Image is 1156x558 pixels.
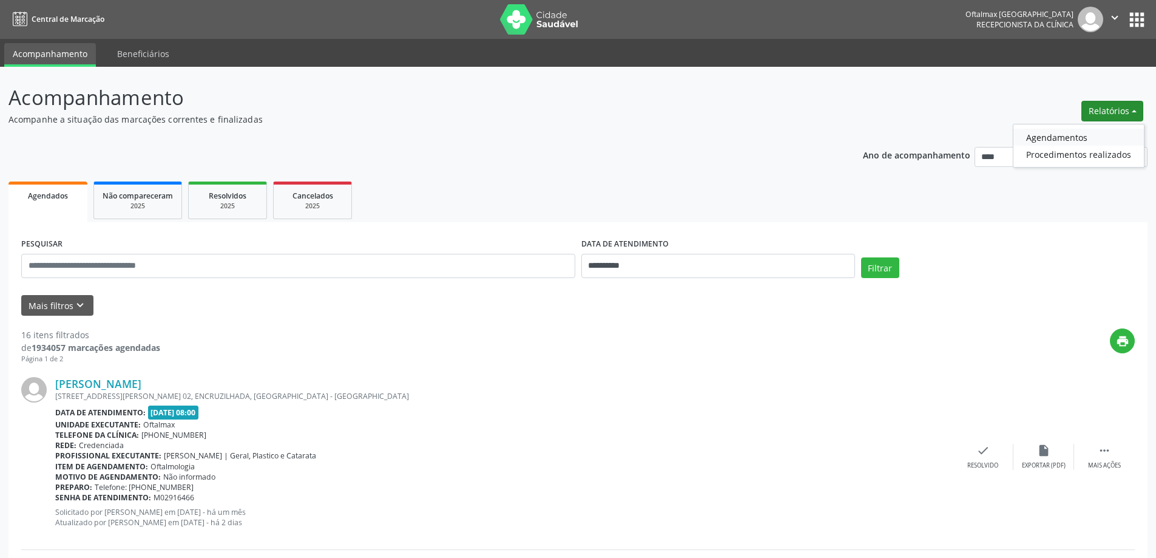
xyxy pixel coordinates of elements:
[55,492,151,503] b: Senha de atendimento:
[28,191,68,201] span: Agendados
[164,451,316,461] span: [PERSON_NAME] | Geral, Plastico e Catarata
[282,202,343,211] div: 2025
[21,377,47,403] img: img
[861,257,899,278] button: Filtrar
[55,407,146,418] b: Data de atendimento:
[1037,444,1050,457] i: insert_drive_file
[55,440,76,451] b: Rede:
[1013,146,1144,163] a: Procedimentos realizados
[197,202,258,211] div: 2025
[21,295,93,316] button: Mais filtroskeyboard_arrow_down
[55,472,161,482] b: Motivo de agendamento:
[79,440,124,451] span: Credenciada
[1103,7,1126,32] button: 
[292,191,333,201] span: Cancelados
[1088,461,1121,470] div: Mais ações
[21,235,63,254] label: PESQUISAR
[209,191,246,201] span: Resolvidos
[1081,101,1143,121] button: Relatórios
[1022,461,1066,470] div: Exportar (PDF)
[1126,9,1148,30] button: apps
[55,420,141,430] b: Unidade executante:
[148,406,199,420] span: [DATE] 08:00
[21,328,160,341] div: 16 itens filtrados
[154,492,194,503] span: M02916466
[21,354,160,364] div: Página 1 de 2
[1013,124,1144,168] ul: Relatórios
[581,235,669,254] label: DATA DE ATENDIMENTO
[103,202,173,211] div: 2025
[163,472,215,482] span: Não informado
[55,451,161,461] b: Profissional executante:
[55,507,953,528] p: Solicitado por [PERSON_NAME] em [DATE] - há um mês Atualizado por [PERSON_NAME] em [DATE] - há 2 ...
[1078,7,1103,32] img: img
[1110,328,1135,353] button: print
[55,391,953,401] div: [STREET_ADDRESS][PERSON_NAME] 02, ENCRUZILHADA, [GEOGRAPHIC_DATA] - [GEOGRAPHIC_DATA]
[8,9,104,29] a: Central de Marcação
[55,482,92,492] b: Preparo:
[4,43,96,67] a: Acompanhamento
[55,377,141,390] a: [PERSON_NAME]
[21,341,160,354] div: de
[109,43,178,64] a: Beneficiários
[32,14,104,24] span: Central de Marcação
[95,482,194,492] span: Telefone: [PHONE_NUMBER]
[32,342,160,353] strong: 1934057 marcações agendadas
[103,191,173,201] span: Não compareceram
[8,113,806,126] p: Acompanhe a situação das marcações correntes e finalizadas
[1013,129,1144,146] a: Agendamentos
[967,461,998,470] div: Resolvido
[141,430,206,440] span: [PHONE_NUMBER]
[1108,11,1121,24] i: 
[976,19,1073,30] span: Recepcionista da clínica
[863,147,970,162] p: Ano de acompanhamento
[8,83,806,113] p: Acompanhamento
[1116,335,1129,348] i: print
[976,444,990,457] i: check
[73,299,87,312] i: keyboard_arrow_down
[1098,444,1111,457] i: 
[55,461,148,472] b: Item de agendamento:
[55,430,139,440] b: Telefone da clínica:
[150,461,195,472] span: Oftalmologia
[143,420,175,430] span: Oftalmax
[965,9,1073,19] div: Oftalmax [GEOGRAPHIC_DATA]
